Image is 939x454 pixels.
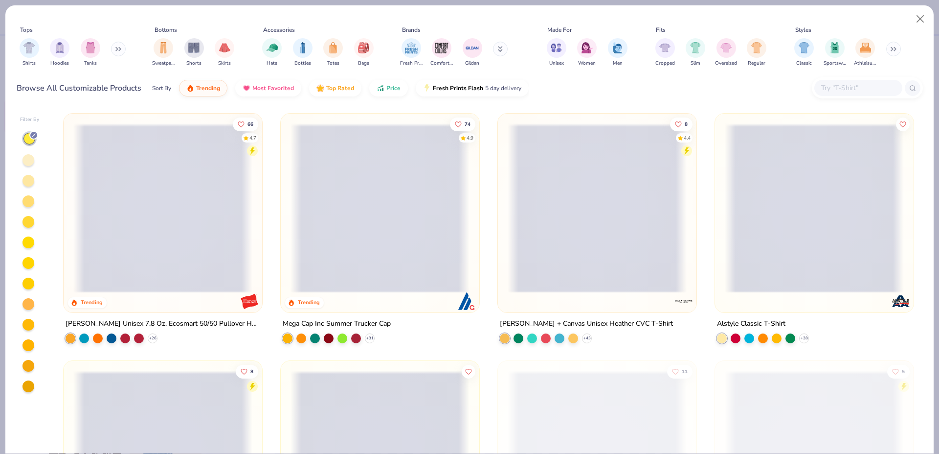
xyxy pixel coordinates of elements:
[248,121,254,126] span: 66
[800,335,807,341] span: + 28
[386,84,401,92] span: Price
[196,84,220,92] span: Trending
[485,83,521,94] span: 5 day delivery
[747,38,766,67] div: filter for Regular
[184,38,204,67] div: filter for Shorts
[824,38,846,67] div: filter for Sportswear
[309,80,361,96] button: Top Rated
[23,42,35,53] img: Shirts Image
[250,134,257,142] div: 4.7
[547,25,572,34] div: Made For
[854,60,876,67] span: Athleisure
[218,60,231,67] span: Skirts
[54,42,65,53] img: Hoodies Image
[891,291,910,311] img: Alstyle logo
[500,318,673,330] div: [PERSON_NAME] + Canvas Unisex Heather CVC T-Shirt
[685,121,688,126] span: 8
[293,38,313,67] button: filter button
[354,38,374,67] button: filter button
[795,25,811,34] div: Styles
[152,84,171,93] div: Sort By
[467,134,473,142] div: 4.9
[577,38,597,67] button: filter button
[251,369,254,374] span: 8
[430,38,453,67] button: filter button
[581,42,593,53] img: Women Image
[691,60,700,67] span: Slim
[402,25,421,34] div: Brands
[583,335,590,341] span: + 43
[294,60,311,67] span: Bottles
[416,80,529,96] button: Fresh Prints Flash5 day delivery
[50,38,69,67] div: filter for Hoodies
[327,60,339,67] span: Totes
[81,38,100,67] div: filter for Tanks
[748,60,765,67] span: Regular
[465,41,480,55] img: Gildan Image
[613,60,623,67] span: Men
[799,42,810,53] img: Classic Image
[262,38,282,67] button: filter button
[612,42,623,53] img: Men Image
[20,38,39,67] div: filter for Shirts
[152,60,175,67] span: Sweatpants
[457,291,476,311] img: Mega Cap Inc logo
[158,42,169,53] img: Sweatpants Image
[715,38,737,67] div: filter for Oversized
[463,38,482,67] button: filter button
[608,38,627,67] div: filter for Men
[686,38,705,67] div: filter for Slim
[655,60,675,67] span: Cropped
[236,364,259,378] button: Like
[824,60,846,67] span: Sportswear
[20,38,39,67] button: filter button
[188,42,200,53] img: Shorts Image
[670,117,693,131] button: Like
[354,38,374,67] div: filter for Bags
[465,121,470,126] span: 74
[186,60,201,67] span: Shorts
[184,38,204,67] button: filter button
[747,38,766,67] button: filter button
[794,38,814,67] div: filter for Classic
[243,84,250,92] img: most_fav.gif
[430,38,453,67] div: filter for Comfort Colors
[577,38,597,67] div: filter for Women
[463,38,482,67] div: filter for Gildan
[263,25,295,34] div: Accessories
[358,60,369,67] span: Bags
[720,42,732,53] img: Oversized Image
[400,60,423,67] span: Fresh Prints
[219,42,230,53] img: Skirts Image
[659,42,671,53] img: Cropped Image
[820,82,895,94] input: Try "T-Shirt"
[854,38,876,67] button: filter button
[684,134,691,142] div: 4.4
[215,38,234,67] button: filter button
[81,38,100,67] button: filter button
[717,318,785,330] div: Alstyle Classic T-Shirt
[655,38,675,67] div: filter for Cropped
[267,42,278,53] img: Hats Image
[549,60,564,67] span: Unisex
[751,42,762,53] img: Regular Image
[667,364,693,378] button: Like
[896,117,910,131] button: Like
[404,41,419,55] img: Fresh Prints Image
[715,38,737,67] button: filter button
[682,369,688,374] span: 11
[283,318,391,330] div: Mega Cap Inc Summer Trucker Cap
[323,38,343,67] div: filter for Totes
[366,335,374,341] span: + 31
[66,318,260,330] div: [PERSON_NAME] Unisex 7.8 Oz. Ecosmart 50/50 Pullover Hooded Sweatshirt
[358,42,369,53] img: Bags Image
[690,42,701,53] img: Slim Image
[20,25,33,34] div: Tops
[902,369,905,374] span: 5
[293,38,313,67] div: filter for Bottles
[369,80,408,96] button: Price
[911,10,930,28] button: Close
[423,84,431,92] img: flash.gif
[235,80,301,96] button: Most Favorited
[316,84,324,92] img: TopRated.gif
